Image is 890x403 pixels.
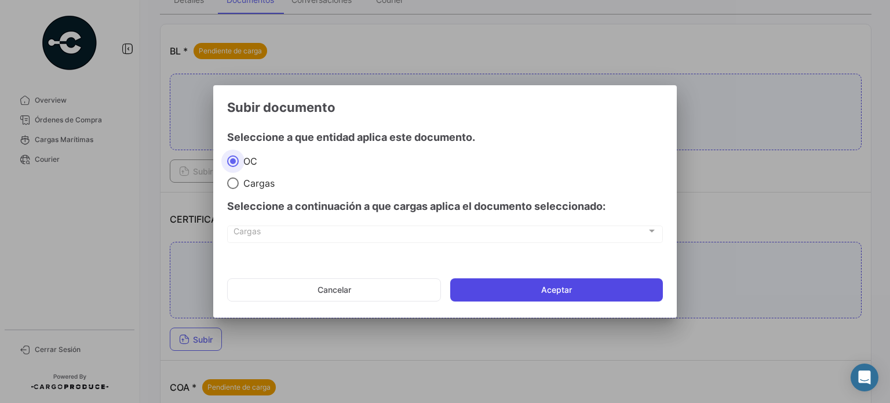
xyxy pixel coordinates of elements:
[227,198,663,215] h4: Seleccione a continuación a que cargas aplica el documento seleccionado:
[227,99,663,115] h3: Subir documento
[851,364,878,391] div: Abrir Intercom Messenger
[239,155,257,167] span: OC
[227,129,663,146] h4: Seleccione a que entidad aplica este documento.
[227,278,441,302] button: Cancelar
[450,278,663,302] button: Aceptar
[239,177,275,189] span: Cargas
[234,228,647,238] span: Cargas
